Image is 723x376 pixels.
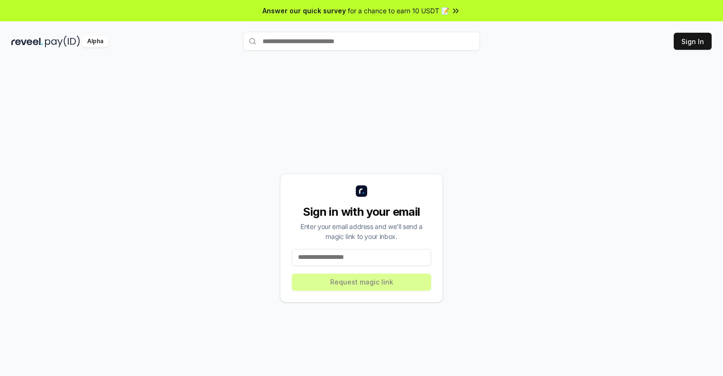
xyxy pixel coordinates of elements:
[262,6,346,16] span: Answer our quick survey
[292,204,431,220] div: Sign in with your email
[292,221,431,241] div: Enter your email address and we’ll send a magic link to your inbox.
[45,36,80,47] img: pay_id
[356,185,367,197] img: logo_small
[674,33,712,50] button: Sign In
[348,6,449,16] span: for a chance to earn 10 USDT 📝
[11,36,43,47] img: reveel_dark
[82,36,108,47] div: Alpha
